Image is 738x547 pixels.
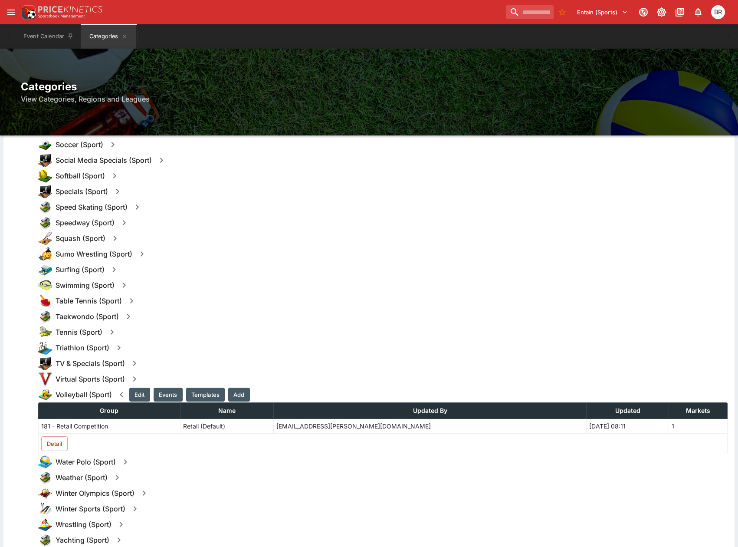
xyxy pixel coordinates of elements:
[56,203,128,212] h6: Speed Skating (Sport)
[38,341,52,355] img: triathlon.png
[38,294,52,308] img: table_tennis.png
[38,310,52,323] img: other.png
[273,403,587,419] th: Updated By
[56,171,105,181] h6: Softball (Sport)
[56,390,112,399] h6: Volleyball (Sport)
[56,328,102,337] h6: Tennis (Sport)
[56,297,122,306] h6: Table Tennis (Sport)
[38,356,52,370] img: specials.png
[669,419,728,434] td: 1
[129,388,150,402] button: Edit
[56,281,115,290] h6: Swimming (Sport)
[56,187,108,196] h6: Specials (Sport)
[56,218,115,227] h6: Speedway (Sport)
[56,473,108,482] h6: Weather (Sport)
[39,403,180,419] th: Group
[654,4,669,20] button: Toggle light/dark mode
[708,3,728,22] button: Ben Raymond
[38,14,85,18] img: Sportsbook Management
[21,94,717,104] h6: View Categories, Regions and Leagues
[273,419,587,434] td: [EMAIL_ADDRESS][PERSON_NAME][DOMAIN_NAME]
[19,3,36,21] img: PriceKinetics Logo
[56,156,152,165] h6: Social Media Specials (Sport)
[38,471,52,484] img: other.png
[56,250,132,259] h6: Sumo Wrestling (Sport)
[587,419,669,434] td: [DATE] 08:11
[56,234,105,243] h6: Squash (Sport)
[186,388,225,402] button: Templates
[506,5,554,19] input: search
[180,403,273,419] th: Name
[56,489,134,498] h6: Winter Olympics (Sport)
[56,520,112,529] h6: Wrestling (Sport)
[56,458,116,467] h6: Water Polo (Sport)
[38,502,52,516] img: winter_sports.png
[38,263,52,277] img: surfing.png
[56,359,125,368] h6: TV & Specials (Sport)
[18,24,79,49] button: Event Calendar
[228,388,250,402] button: Add
[572,5,633,19] button: Select Tenant
[38,169,52,183] img: softball.png
[38,372,52,386] img: virtual_sports.png
[38,517,52,531] img: wrestling.png
[38,153,52,167] img: specials.png
[38,247,52,261] img: sumo.png
[669,403,728,419] th: Markets
[38,325,52,339] img: tennis.png
[56,312,119,321] h6: Taekwondo (Sport)
[38,231,52,245] img: squash.png
[636,4,651,20] button: Connected to PK
[56,265,105,274] h6: Surfing (Sport)
[38,138,52,152] img: soccer.png
[56,375,125,384] h6: Virtual Sports (Sport)
[690,4,706,20] button: Notifications
[56,504,125,514] h6: Winter Sports (Sport)
[180,419,273,434] td: Retail (Default)
[154,388,183,402] button: Events
[38,455,52,469] img: water_polo.png
[38,6,102,13] img: PriceKinetics
[38,216,52,230] img: other.png
[38,486,52,500] img: olympics.png
[587,403,669,419] th: Updated
[81,24,136,49] button: Categories
[711,5,725,19] div: Ben Raymond
[38,278,52,292] img: swimming.png
[39,419,180,434] td: 181 - Retail Competition
[672,4,688,20] button: Documentation
[38,200,52,214] img: other.png
[555,5,569,19] button: No Bookmarks
[56,343,109,353] h6: Triathlon (Sport)
[3,4,19,20] button: open drawer
[38,388,52,402] img: volleyball.png
[41,436,68,451] button: Detail
[56,140,103,149] h6: Soccer (Sport)
[56,536,109,545] h6: Yachting (Sport)
[21,80,717,93] h2: Categories
[38,185,52,198] img: specials.png
[38,533,52,547] img: other.png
